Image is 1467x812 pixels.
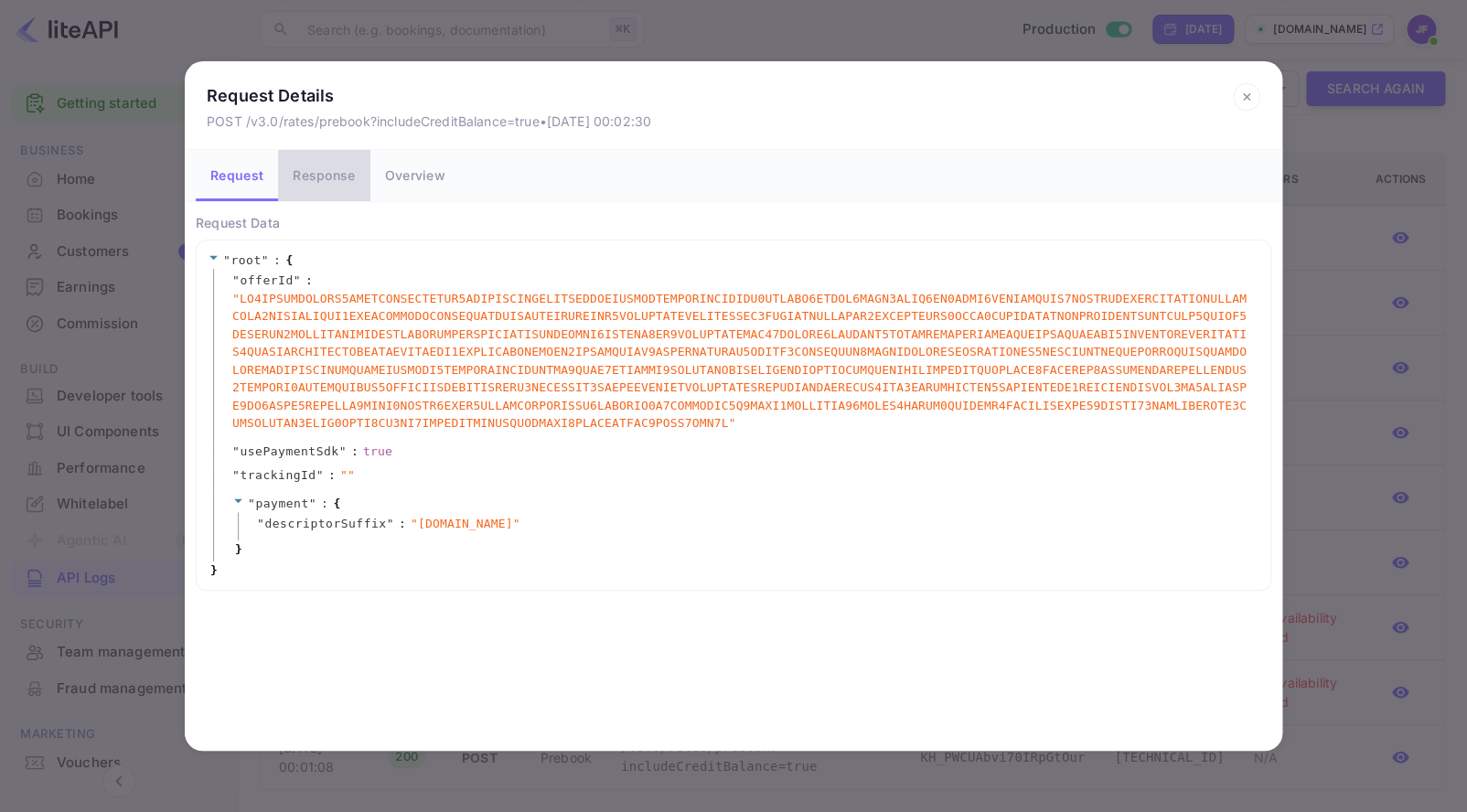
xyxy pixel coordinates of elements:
[339,444,347,458] span: "
[370,150,460,201] button: Overview
[294,273,301,287] span: "
[255,497,308,510] span: payment
[196,213,1271,232] p: Request Data
[232,273,240,287] span: "
[232,290,1249,433] span: " LO4IPSUMDOLORS5AMETCONSECTETUR5ADIPISCINGELITSEDDOEIUSMODTEMPORINCIDIDU0UTLABO6ETDOL6MAGN3ALIQ6...
[264,515,386,533] span: descriptorSuffix
[273,251,281,270] span: :
[262,253,269,267] span: "
[232,540,242,559] span: }
[328,466,336,485] span: :
[285,251,293,270] span: {
[305,272,313,290] span: :
[399,515,406,533] span: :
[309,497,316,510] span: "
[351,443,359,461] span: :
[207,83,651,108] p: Request Details
[240,443,338,461] span: usePaymentSdk
[196,150,278,201] button: Request
[340,466,355,485] span: " "
[232,444,240,458] span: "
[230,253,261,267] span: root
[223,253,230,267] span: "
[333,495,340,513] span: {
[316,468,324,482] span: "
[321,495,328,513] span: :
[232,468,240,482] span: "
[387,517,394,530] span: "
[207,112,651,131] p: POST /v3.0/rates/prebook?includeCreditBalance=true • [DATE] 00:02:30
[363,443,392,461] div: true
[208,561,218,580] span: }
[411,515,520,533] span: " [DOMAIN_NAME] "
[240,272,293,290] span: offerId
[248,497,255,510] span: "
[278,150,369,201] button: Response
[240,466,316,485] span: trackingId
[257,517,264,530] span: "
